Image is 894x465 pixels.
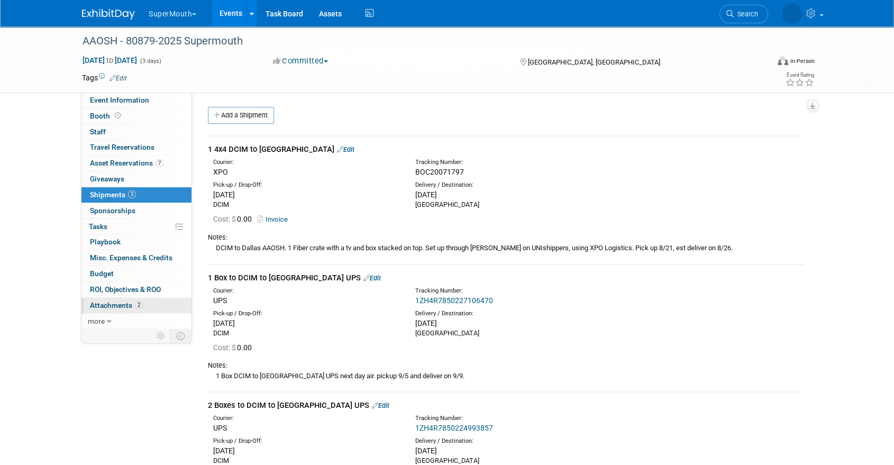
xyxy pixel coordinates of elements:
[152,329,170,343] td: Personalize Event Tab Strip
[90,190,136,199] span: Shipments
[372,402,389,409] a: Edit
[782,4,802,24] img: Leigh Jergensen
[82,56,138,65] span: [DATE] [DATE]
[213,287,399,295] div: Courier:
[128,190,136,198] span: 3
[706,55,815,71] div: Event Format
[208,144,804,155] div: 1 4x4 DCIM to [GEOGRAPHIC_DATA]
[82,72,127,83] td: Tags
[415,200,601,209] div: [GEOGRAPHIC_DATA]
[113,112,123,120] span: Booth not reserved yet
[208,107,274,124] a: Add a Shipment
[415,309,601,318] div: Delivery / Destination:
[213,215,256,223] span: 0.00
[156,159,163,167] span: 7
[81,203,191,218] a: Sponsorships
[213,309,399,318] div: Pick-up / Drop-Off:
[790,57,815,65] div: In-Person
[90,206,135,215] span: Sponsorships
[90,127,106,136] span: Staff
[88,317,105,325] span: more
[415,168,464,176] span: BOC20071797
[208,233,804,242] div: Notes:
[415,158,652,167] div: Tracking Number:
[363,274,381,282] a: Edit
[527,58,660,66] span: [GEOGRAPHIC_DATA], [GEOGRAPHIC_DATA]
[110,75,127,82] a: Edit
[213,158,399,167] div: Courier:
[90,301,143,309] span: Attachments
[337,145,354,153] a: Edit
[81,108,191,124] a: Booth
[415,424,493,432] a: 1ZH4R7850224993857
[81,266,191,281] a: Budget
[81,219,191,234] a: Tasks
[81,93,191,108] a: Event Information
[208,400,804,411] div: 2 Boxes to DCIM to [GEOGRAPHIC_DATA] UPS
[213,329,399,338] div: DCIM
[81,250,191,266] a: Misc. Expenses & Credits
[213,181,399,189] div: Pick-up / Drop-Off:
[213,189,399,200] div: [DATE]
[415,445,601,456] div: [DATE]
[170,329,192,343] td: Toggle Event Tabs
[208,242,804,253] div: DCIM to Dallas AAOSH. 1 Fiber crate with a tv and box stacked on top. Set up through [PERSON_NAME...
[90,285,161,294] span: ROI, Objectives & ROO
[82,9,135,20] img: ExhibitDay
[213,200,399,209] div: DCIM
[208,370,804,381] div: 1 Box DCIM to [GEOGRAPHIC_DATA] UPS next day air. pickup 9/5 and deliver on 9/9.
[415,287,652,295] div: Tracking Number:
[213,318,399,329] div: [DATE]
[105,56,115,65] span: to
[90,238,121,246] span: Playbook
[135,301,143,309] span: 2
[213,423,399,433] div: UPS
[81,234,191,250] a: Playbook
[81,156,191,171] a: Asset Reservations7
[415,329,601,338] div: [GEOGRAPHIC_DATA]
[415,318,601,329] div: [DATE]
[734,10,758,18] span: Search
[213,343,256,352] span: 0.00
[213,167,399,177] div: XPO
[90,269,114,278] span: Budget
[258,215,292,223] a: Invoice
[778,57,788,65] img: Format-Inperson.png
[208,361,804,370] div: Notes:
[213,215,237,223] span: Cost: $
[415,414,652,423] div: Tracking Number:
[81,140,191,155] a: Travel Reservations
[415,296,493,305] a: 1ZH4R7850227106470
[213,437,399,445] div: Pick-up / Drop-Off:
[786,72,814,78] div: Event Rating
[139,58,161,65] span: (3 days)
[213,445,399,456] div: [DATE]
[90,175,124,183] span: Giveaways
[81,124,191,140] a: Staff
[81,187,191,203] a: Shipments3
[415,181,601,189] div: Delivery / Destination:
[213,295,399,306] div: UPS
[208,272,804,284] div: 1 Box to DCIM to [GEOGRAPHIC_DATA] UPS
[81,298,191,313] a: Attachments2
[213,414,399,423] div: Courier:
[79,32,752,51] div: AAOSH - 80879-2025 Supermouth
[90,253,172,262] span: Misc. Expenses & Credits
[89,222,107,231] span: Tasks
[415,189,601,200] div: [DATE]
[90,159,163,167] span: Asset Reservations
[81,314,191,329] a: more
[415,437,601,445] div: Delivery / Destination:
[81,282,191,297] a: ROI, Objectives & ROO
[719,5,768,23] a: Search
[213,343,237,352] span: Cost: $
[90,112,123,120] span: Booth
[90,96,149,104] span: Event Information
[269,56,332,67] button: Committed
[81,171,191,187] a: Giveaways
[90,143,154,151] span: Travel Reservations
